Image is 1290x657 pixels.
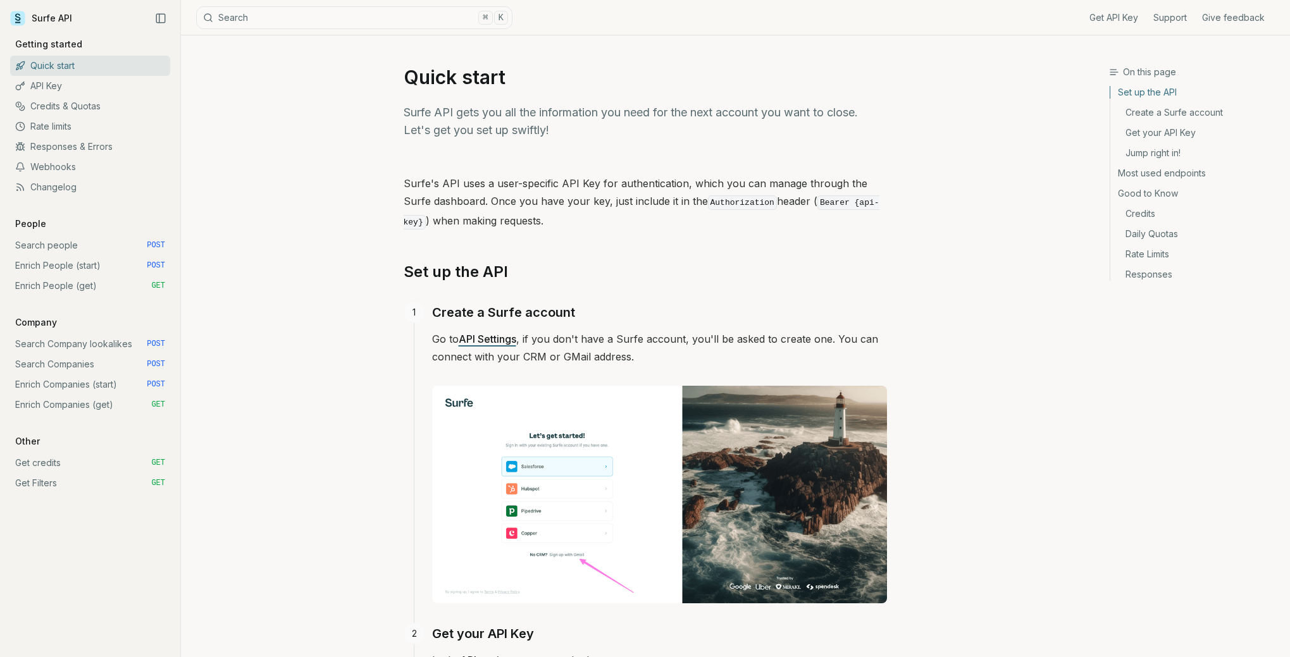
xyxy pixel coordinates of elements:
span: POST [147,359,165,369]
a: Support [1153,11,1187,24]
h3: On this page [1109,66,1280,78]
span: GET [151,458,165,468]
a: Credits [1110,204,1280,224]
a: Responses & Errors [10,137,170,157]
span: POST [147,240,165,250]
a: Enrich Companies (start) POST [10,374,170,395]
a: Search Companies POST [10,354,170,374]
a: Get your API Key [432,623,534,644]
span: GET [151,281,165,291]
a: Credits & Quotas [10,96,170,116]
a: Rate limits [10,116,170,137]
a: API Settings [459,333,516,345]
h1: Quick start [404,66,887,89]
p: Go to , if you don't have a Surfe account, you'll be asked to create one. You can connect with yo... [432,330,887,365]
a: Get credits GET [10,453,170,473]
a: Enrich Companies (get) GET [10,395,170,415]
a: Changelog [10,177,170,197]
a: Webhooks [10,157,170,177]
p: Surfe API gets you all the information you need for the next account you want to close. Let's get... [404,104,887,139]
a: Quick start [10,56,170,76]
kbd: K [494,11,508,25]
a: Surfe API [10,9,72,28]
button: Search⌘K [196,6,512,29]
span: POST [147,261,165,271]
p: People [10,218,51,230]
button: Collapse Sidebar [151,9,170,28]
a: Enrich People (get) GET [10,276,170,296]
a: Get Filters GET [10,473,170,493]
a: Search Company lookalikes POST [10,334,170,354]
a: Give feedback [1202,11,1265,24]
a: Most used endpoints [1110,163,1280,183]
a: Daily Quotas [1110,224,1280,244]
a: Jump right in! [1110,143,1280,163]
span: GET [151,478,165,488]
a: Responses [1110,264,1280,281]
span: POST [147,379,165,390]
p: Company [10,316,62,329]
a: Rate Limits [1110,244,1280,264]
a: Get your API Key [1110,123,1280,143]
a: Create a Surfe account [432,302,575,322]
a: Set up the API [1110,86,1280,102]
a: Enrich People (start) POST [10,255,170,276]
a: Search people POST [10,235,170,255]
span: POST [147,339,165,349]
span: GET [151,400,165,410]
p: Getting started [10,38,87,51]
a: API Key [10,76,170,96]
p: Surfe's API uses a user-specific API Key for authentication, which you can manage through the Sur... [404,175,887,231]
a: Set up the API [404,262,508,282]
a: Good to Know [1110,183,1280,204]
kbd: ⌘ [478,11,492,25]
a: Get API Key [1089,11,1138,24]
img: Image [432,386,887,603]
code: Authorization [708,195,777,210]
p: Other [10,435,45,448]
a: Create a Surfe account [1110,102,1280,123]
